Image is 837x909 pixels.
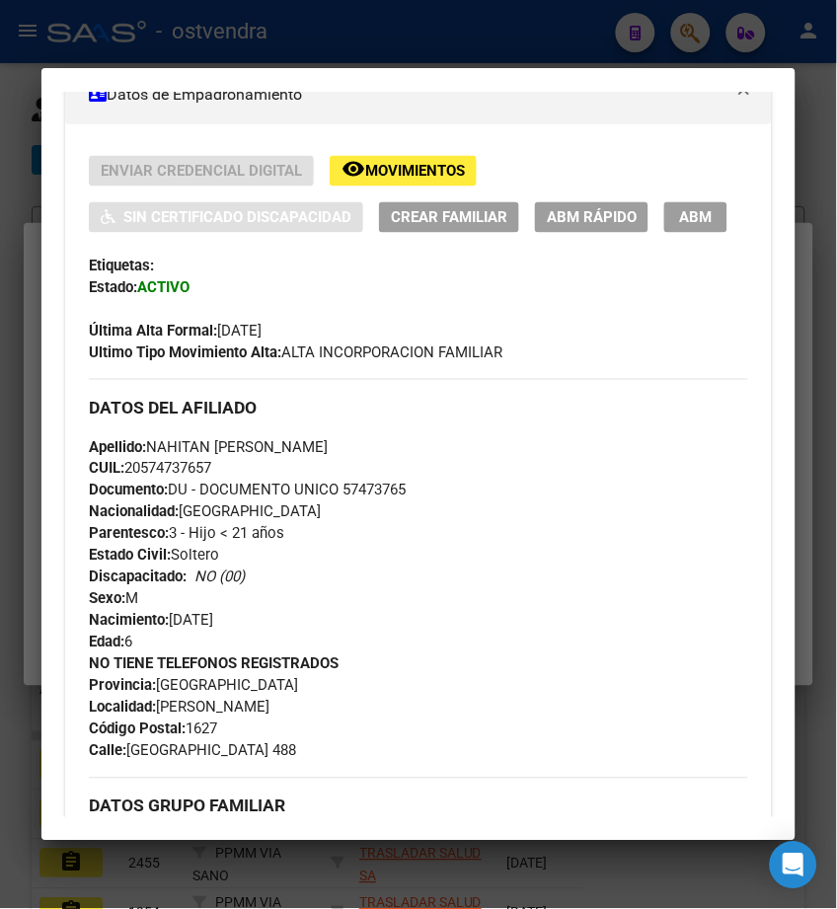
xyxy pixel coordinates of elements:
[89,83,723,107] mat-panel-title: Datos de Empadronamiento
[89,322,217,340] strong: Última Alta Formal:
[89,278,137,296] strong: Estado:
[330,156,477,187] button: Movimientos
[365,163,465,181] span: Movimientos
[535,202,648,233] button: ABM Rápido
[89,322,262,340] span: [DATE]
[89,634,124,651] strong: Edad:
[101,163,302,181] span: Enviar Credencial Digital
[89,525,169,543] strong: Parentesco:
[137,278,190,296] strong: ACTIVO
[89,460,124,478] strong: CUIL:
[89,720,217,738] span: 1627
[89,742,296,760] span: [GEOGRAPHIC_DATA] 488
[89,525,284,543] span: 3 - Hijo < 21 años
[89,156,314,187] button: Enviar Credencial Digital
[89,795,747,817] h3: DATOS GRUPO FAMILIAR
[123,209,351,227] span: Sin Certificado Discapacidad
[89,343,281,361] strong: Ultimo Tipo Movimiento Alta:
[89,590,138,608] span: M
[664,202,727,233] button: ABM
[770,842,817,889] div: Open Intercom Messenger
[89,742,126,760] strong: Calle:
[89,612,213,630] span: [DATE]
[379,202,519,233] button: Crear Familiar
[89,397,747,418] h3: DATOS DEL AFILIADO
[89,343,502,361] span: ALTA INCORPORACION FAMILIAR
[89,699,156,717] strong: Localidad:
[89,202,363,233] button: Sin Certificado Discapacidad
[547,209,637,227] span: ABM Rápido
[89,720,186,738] strong: Código Postal:
[89,547,171,565] strong: Estado Civil:
[89,677,156,695] strong: Provincia:
[89,482,406,499] span: DU - DOCUMENTO UNICO 57473765
[89,634,132,651] span: 6
[89,699,269,717] span: [PERSON_NAME]
[89,503,179,521] strong: Nacionalidad:
[89,438,146,456] strong: Apellido:
[89,612,169,630] strong: Nacimiento:
[65,65,771,124] mat-expansion-panel-header: Datos de Empadronamiento
[342,158,365,182] mat-icon: remove_red_eye
[89,655,339,673] strong: NO TIENE TELEFONOS REGISTRADOS
[89,547,219,565] span: Soltero
[89,590,125,608] strong: Sexo:
[89,503,321,521] span: [GEOGRAPHIC_DATA]
[89,677,298,695] span: [GEOGRAPHIC_DATA]
[89,460,211,478] span: 20574737657
[391,209,507,227] span: Crear Familiar
[89,438,328,456] span: NAHITAN [PERSON_NAME]
[194,568,245,586] i: NO (00)
[89,482,168,499] strong: Documento:
[89,568,187,586] strong: Discapacitado:
[89,257,154,274] strong: Etiquetas:
[680,209,713,227] span: ABM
